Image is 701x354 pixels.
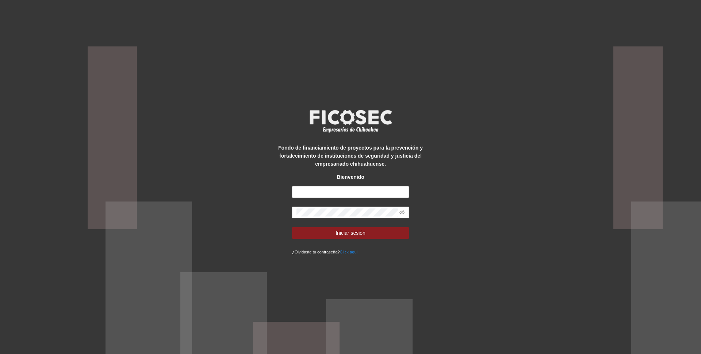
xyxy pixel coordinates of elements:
[292,250,357,254] small: ¿Olvidaste tu contraseña?
[336,229,365,237] span: Iniciar sesión
[278,145,423,167] strong: Fondo de financiamiento de proyectos para la prevención y fortalecimiento de instituciones de seg...
[340,250,358,254] a: Click aqui
[399,210,405,215] span: eye-invisible
[292,227,409,239] button: Iniciar sesión
[305,108,396,135] img: logo
[337,174,364,180] strong: Bienvenido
